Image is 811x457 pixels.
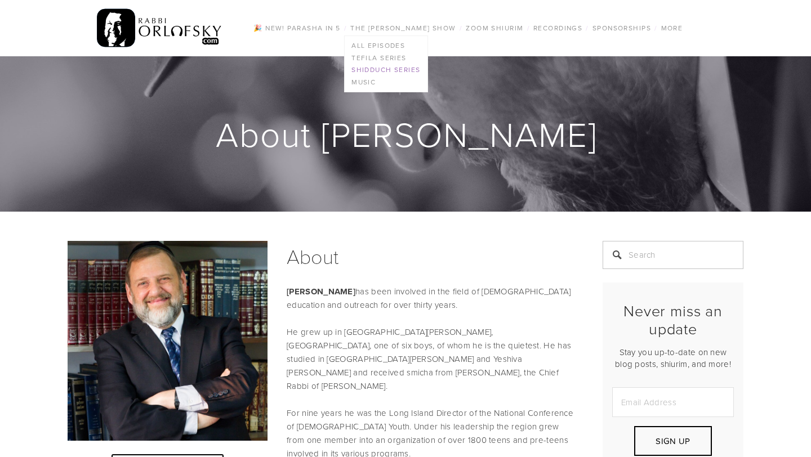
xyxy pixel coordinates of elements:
strong: [PERSON_NAME] [287,285,355,298]
span: / [586,23,589,33]
p: Stay you up-to-date on new blog posts, shiurim, and more! [612,346,734,370]
input: Search [603,241,743,269]
h1: About [287,241,574,271]
span: / [654,23,657,33]
a: More [658,21,687,35]
input: Email Address [612,387,734,417]
a: Zoom Shiurim [462,21,527,35]
button: Sign Up [634,426,712,456]
span: / [344,23,347,33]
a: The [PERSON_NAME] Show [347,21,460,35]
h2: Never miss an update [612,302,734,338]
h1: About [PERSON_NAME] [68,116,745,152]
a: 🎉 NEW! Parasha in 5 [250,21,344,35]
a: Sponsorships [589,21,654,35]
a: Shidduch Series [345,64,427,76]
img: Rabbi Orlofsky Press Image 1 [68,241,268,441]
span: Sign Up [656,435,690,447]
a: Music [345,76,427,88]
img: RabbiOrlofsky.com [97,6,222,50]
span: / [527,23,530,33]
a: Tefila series [345,52,427,64]
p: has been involved in the field of [DEMOGRAPHIC_DATA] education and outreach for over thirty years. [287,285,574,312]
p: He grew up in [GEOGRAPHIC_DATA][PERSON_NAME], [GEOGRAPHIC_DATA], one of six boys, of whom he is t... [287,325,574,393]
a: All Episodes [345,39,427,52]
a: Recordings [530,21,586,35]
span: / [460,23,462,33]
